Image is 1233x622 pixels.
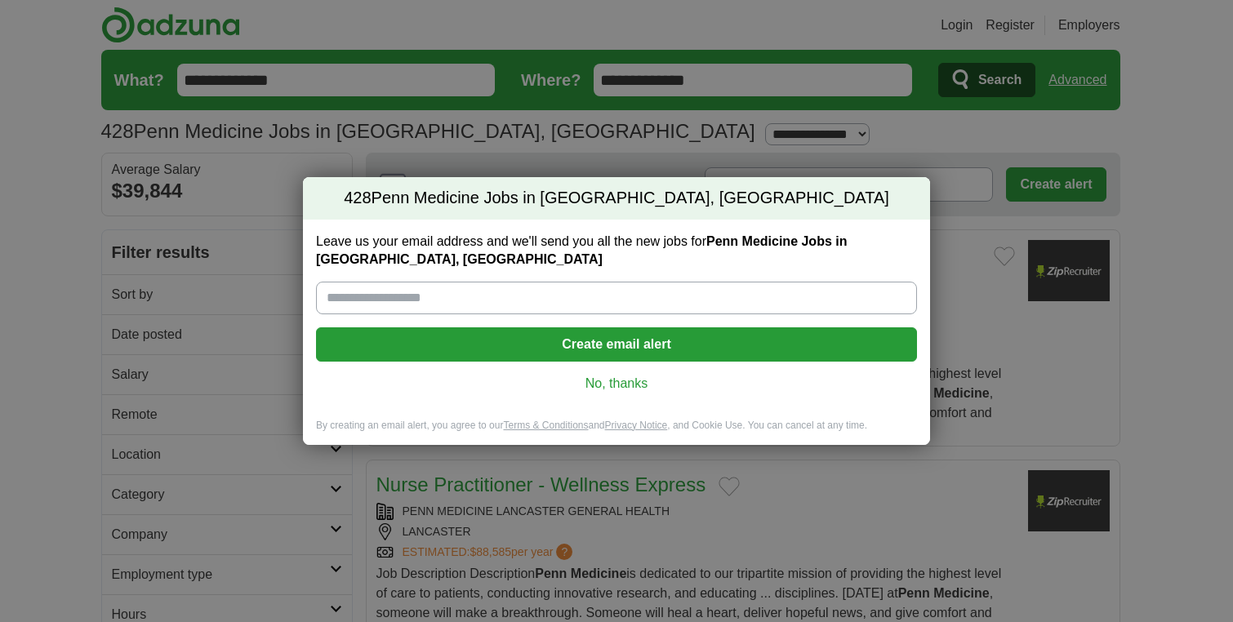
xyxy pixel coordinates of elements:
[316,327,917,362] button: Create email alert
[303,419,930,446] div: By creating an email alert, you agree to our and , and Cookie Use. You can cancel at any time.
[316,233,917,269] label: Leave us your email address and we'll send you all the new jobs for
[329,375,904,393] a: No, thanks
[503,420,588,431] a: Terms & Conditions
[316,234,847,266] strong: Penn Medicine Jobs in [GEOGRAPHIC_DATA], [GEOGRAPHIC_DATA]
[344,187,371,210] span: 428
[605,420,668,431] a: Privacy Notice
[303,177,930,220] h2: Penn Medicine Jobs in [GEOGRAPHIC_DATA], [GEOGRAPHIC_DATA]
